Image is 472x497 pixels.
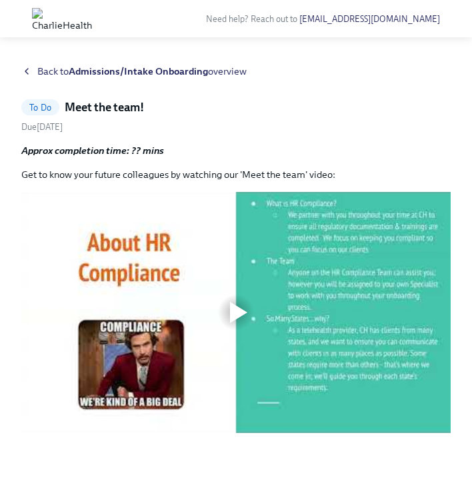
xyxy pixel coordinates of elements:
p: Get to know your future colleagues by watching our 'Meet the team' video: [21,168,451,181]
img: CharlieHealth [32,8,92,29]
span: Need help? Reach out to [206,14,440,24]
h5: Meet the team! [65,99,144,115]
span: To Do [21,103,59,113]
a: [EMAIL_ADDRESS][DOMAIN_NAME] [299,14,440,24]
strong: Admissions/Intake Onboarding [69,65,208,77]
span: Tuesday, September 23rd 2025, 10:00 am [21,122,63,132]
strong: Approx completion time: ?? mins [21,145,164,157]
span: Back to overview [37,65,247,78]
a: Back toAdmissions/Intake Onboardingoverview [21,65,451,78]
